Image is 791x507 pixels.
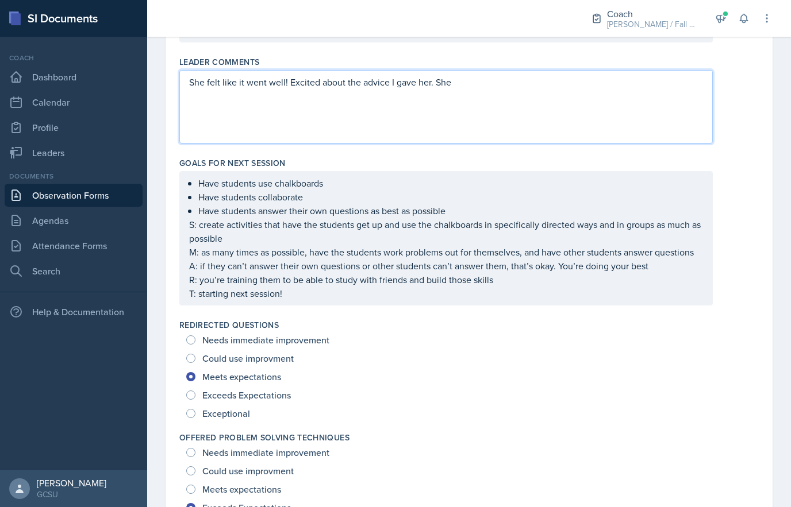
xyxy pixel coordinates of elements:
[37,477,106,489] div: [PERSON_NAME]
[198,204,703,218] p: Have students answer their own questions as best as possible
[5,234,143,257] a: Attendance Forms
[5,141,143,164] a: Leaders
[202,447,329,458] span: Needs immediate improvement
[5,209,143,232] a: Agendas
[5,171,143,181] div: Documents
[189,245,703,259] p: M: as many times as possible, have the students work problems out for themselves, and have other ...
[179,157,286,169] label: Goals for Next Session
[179,319,279,331] label: Redirected Questions
[189,259,703,273] p: A: if they can’t answer their own questions or other students can’t answer them, that’s okay. You...
[37,489,106,500] div: GCSU
[189,273,703,287] p: R: you’re training them to be able to study with friends and build those skills
[202,334,329,346] span: Needs immediate improvement
[202,353,294,364] span: Could use improvment
[189,287,703,300] p: T: starting next session!
[202,389,291,401] span: Exceeds Expectations
[5,53,143,63] div: Coach
[5,300,143,323] div: Help & Documentation
[179,432,350,443] label: Offered Problem Solving Techniques
[5,184,143,207] a: Observation Forms
[5,116,143,139] a: Profile
[202,371,281,382] span: Meets expectations
[202,465,294,477] span: Could use improvment
[5,65,143,88] a: Dashboard
[189,75,703,89] p: She felt like it went well! Excited about the advice I gave her. She
[202,483,281,495] span: Meets expectations
[198,190,703,204] p: Have students collaborate
[179,56,259,68] label: Leader Comments
[607,18,699,30] div: [PERSON_NAME] / Fall 2025
[5,91,143,114] a: Calendar
[5,260,143,282] a: Search
[607,7,699,21] div: Coach
[202,408,250,419] span: Exceptional
[198,176,703,190] p: Have students use chalkboards
[189,218,703,245] p: S: create activities that have the students get up and use the chalkboards in specifically direct...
